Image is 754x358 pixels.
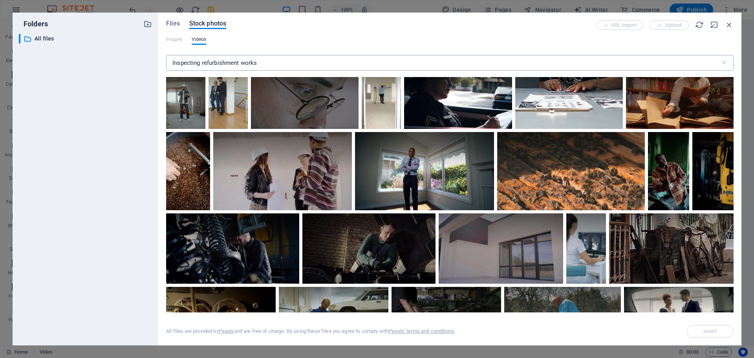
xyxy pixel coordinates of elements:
div: ​ [19,34,20,44]
i: Minimize [710,20,719,29]
span: This file type is not supported by this element [166,35,182,44]
span: Select a file first [686,325,734,338]
a: Pexels [219,328,234,334]
input: Search [166,55,720,71]
a: Pexels’ terms and conditions [389,328,454,334]
i: Close [725,20,734,29]
span: Stock photos [189,19,226,28]
span: Files [166,19,180,28]
span: Videos [192,35,207,44]
p: Folders [19,19,48,29]
i: Create new folder [143,20,152,28]
i: Reload [695,20,704,29]
div: All files are provided by and are free of charge. By using these files you agree to comply with . [166,328,456,335]
p: All files [35,34,137,43]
